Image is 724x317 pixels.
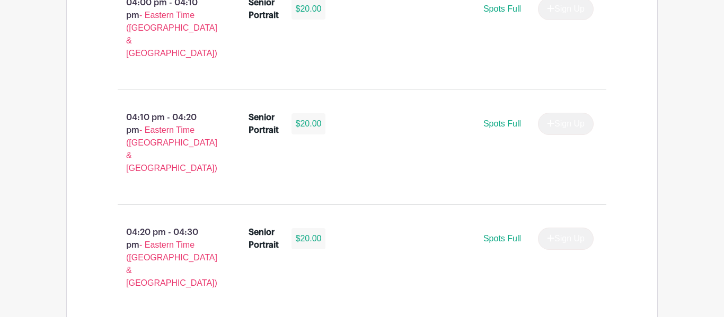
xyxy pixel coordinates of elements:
span: Spots Full [483,4,521,13]
div: $20.00 [292,228,326,249]
div: Senior Portrait [249,226,279,251]
span: - Eastern Time ([GEOGRAPHIC_DATA] & [GEOGRAPHIC_DATA]) [126,240,217,287]
span: Spots Full [483,234,521,243]
p: 04:10 pm - 04:20 pm [101,107,232,179]
div: $20.00 [292,113,326,134]
span: - Eastern Time ([GEOGRAPHIC_DATA] & [GEOGRAPHIC_DATA]) [126,125,217,173]
p: 04:20 pm - 04:30 pm [101,222,232,294]
span: - Eastern Time ([GEOGRAPHIC_DATA] & [GEOGRAPHIC_DATA]) [126,11,217,58]
div: Senior Portrait [249,111,279,137]
span: Spots Full [483,119,521,128]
